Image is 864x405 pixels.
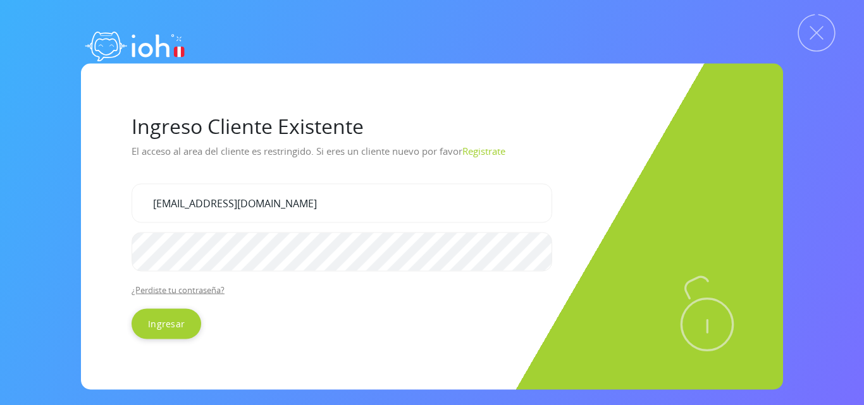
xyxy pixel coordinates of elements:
[132,140,732,173] p: El acceso al area del cliente es restringido. Si eres un cliente nuevo por favor
[81,19,188,70] img: logo
[462,144,505,157] a: Registrate
[132,183,552,222] input: Tu correo
[798,14,836,52] img: Cerrar
[132,114,732,138] h1: Ingreso Cliente Existente
[132,284,225,295] a: ¿Perdiste tu contraseña?
[132,308,201,339] input: Ingresar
